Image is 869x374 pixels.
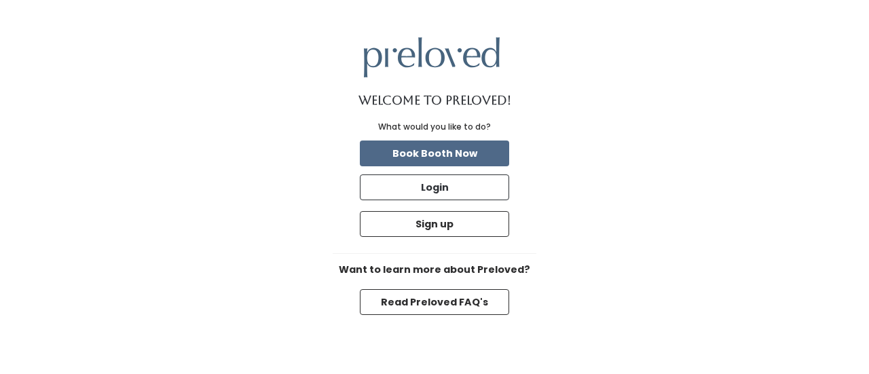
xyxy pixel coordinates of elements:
[357,208,512,240] a: Sign up
[358,94,511,107] h1: Welcome to Preloved!
[357,172,512,203] a: Login
[333,265,536,276] h6: Want to learn more about Preloved?
[360,211,509,237] button: Sign up
[360,141,509,166] button: Book Booth Now
[360,289,509,315] button: Read Preloved FAQ's
[378,121,491,133] div: What would you like to do?
[360,174,509,200] button: Login
[364,37,500,77] img: preloved logo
